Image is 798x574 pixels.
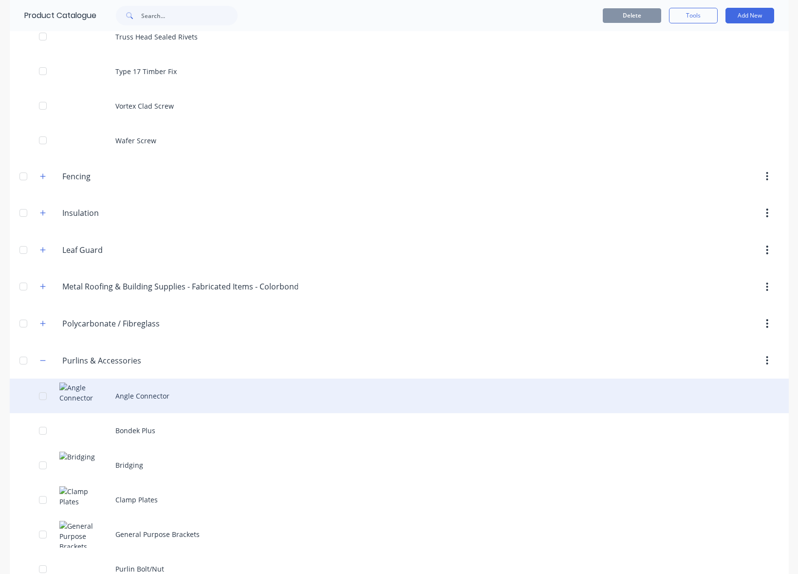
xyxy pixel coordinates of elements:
button: Add New [725,8,774,23]
div: Vortex Clad Screw [10,89,789,123]
input: Search... [141,6,238,25]
div: Clamp PlatesClamp Plates [10,482,789,517]
div: Bondek Plus [10,413,789,448]
div: Truss Head Sealed Rivets [10,19,789,54]
div: Angle ConnectorAngle Connector [10,379,789,413]
input: Enter category name [62,244,178,256]
div: Type 17 Timber Fix [10,54,789,89]
button: Tools [669,8,718,23]
button: Delete [603,8,661,23]
div: BridgingBridging [10,448,789,482]
input: Enter category name [62,355,178,366]
input: Enter category name [62,207,178,219]
input: Enter category name [62,171,178,182]
input: Enter category name [62,318,178,329]
input: Enter category name [62,281,298,292]
div: Wafer Screw [10,123,789,158]
div: General Purpose BracketsGeneral Purpose Brackets [10,517,789,552]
